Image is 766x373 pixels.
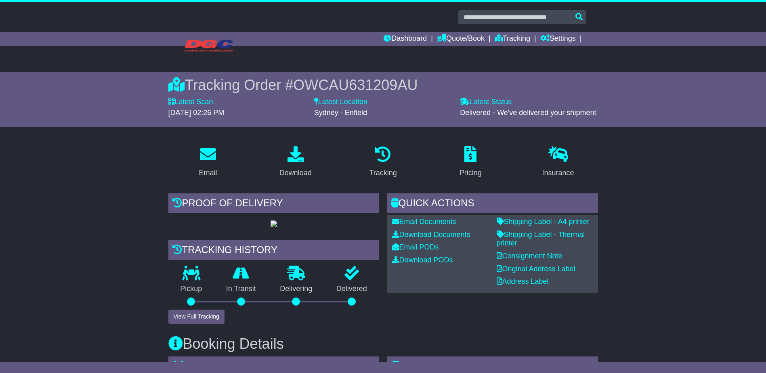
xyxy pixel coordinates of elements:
[274,143,317,181] a: Download
[542,168,574,178] div: Insurance
[384,32,427,46] a: Dashboard
[387,193,598,215] div: Quick Actions
[271,220,277,227] img: GetPodImage
[168,109,225,117] span: [DATE] 02:26 PM
[392,256,453,264] a: Download PODs
[168,76,598,94] div: Tracking Order #
[392,231,470,239] a: Download Documents
[497,252,562,260] a: Consignment Note
[168,193,379,215] div: Proof of Delivery
[497,277,549,285] a: Address Label
[168,98,213,107] label: Latest Scan
[214,285,268,293] p: In Transit
[293,77,418,93] span: OWCAU631209AU
[437,32,485,46] a: Quote/Book
[392,218,456,226] a: Email Documents
[392,243,439,251] a: Email PODs
[540,32,576,46] a: Settings
[364,143,402,181] a: Tracking
[497,218,590,226] a: Shipping Label - A4 printer
[168,336,598,352] h3: Booking Details
[193,143,222,181] a: Email
[537,143,579,181] a: Insurance
[279,168,312,178] div: Download
[460,98,512,107] label: Latest Status
[168,310,225,324] button: View Full Tracking
[497,231,585,247] a: Shipping Label - Thermal printer
[497,265,575,273] a: Original Address Label
[454,143,487,181] a: Pricing
[460,109,596,117] span: Delivered - We've delivered your shipment
[369,168,397,178] div: Tracking
[460,168,482,178] div: Pricing
[168,285,214,293] p: Pickup
[199,168,217,178] div: Email
[168,240,379,262] div: Tracking history
[324,285,379,293] p: Delivered
[495,32,530,46] a: Tracking
[314,109,367,117] span: Sydney - Enfield
[268,285,325,293] p: Delivering
[314,98,367,107] label: Latest Location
